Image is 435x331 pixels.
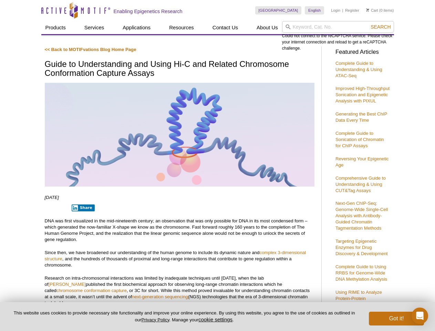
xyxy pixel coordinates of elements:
[45,195,59,200] em: [DATE]
[371,24,391,30] span: Search
[165,21,198,34] a: Resources
[45,47,136,52] a: << Back to MOTIFvations Blog Home Page
[369,24,393,30] button: Search
[335,201,388,231] a: Next-Gen ChIP-Seq: Genome-Wide Single-Cell Analysis with Antibody-Guided Chromatin Tagmentation M...
[331,8,340,13] a: Login
[11,310,358,323] p: This website uses cookies to provide necessary site functionality and improve your online experie...
[45,250,314,268] p: Since then, we have broadened our understanding of the human genome to include its dynamic nature...
[45,275,314,306] p: Research on intra-chromosomal interactions was limited by inadequate techniques until [DATE], whe...
[45,83,314,187] img: Hi-C
[335,290,387,307] a: Using RIME to Analyze Protein-Protein Interactions on Chromatin
[118,21,155,34] a: Applications
[305,6,324,14] a: English
[335,264,387,282] a: Complete Guide to Using RRBS for Genome-Wide DNA Methylation Analysis
[366,6,394,14] li: (0 items)
[335,156,389,168] a: Reversing Your Epigenetic Age
[412,308,428,324] div: Open Intercom Messenger
[114,8,183,14] h2: Enabling Epigenetics Research
[72,204,95,211] button: Share
[335,61,382,78] a: Complete Guide to Understanding & Using ATAC-Seq
[282,21,394,33] input: Keyword, Cat. No.
[198,317,232,322] button: cookie settings
[41,21,70,34] a: Products
[252,21,282,34] a: About Us
[141,317,169,322] a: Privacy Policy
[80,21,108,34] a: Services
[132,294,188,299] a: next-generation sequencing
[369,312,424,325] button: Got it!
[335,239,388,256] a: Targeting Epigenetic Enzymes for Drug Discovery & Development
[335,111,387,123] a: Generating the Best ChIP Data Every Time
[45,204,67,211] iframe: X Post Button
[45,218,314,243] p: DNA was first visualized in the mid-nineteenth century; an observation that was only possible for...
[366,8,369,12] img: Your Cart
[45,60,314,79] h1: Guide to Understanding and Using Hi-C and Related Chromosome Conformation Capture Assays
[335,49,391,55] h3: Featured Articles
[342,6,343,14] li: |
[335,131,384,148] a: Complete Guide to Sonication of Chromatin for ChIP Assays
[208,21,242,34] a: Contact Us
[49,282,86,287] a: [PERSON_NAME]
[335,175,386,193] a: Comprehensive Guide to Understanding & Using CUT&Tag Assays
[335,86,390,103] a: Improved High-Throughput Sonication and Epigenetic Analysis with PIXUL
[255,6,302,14] a: [GEOGRAPHIC_DATA]
[282,21,394,51] div: Could not connect to the reCAPTCHA service. Please check your internet connection and reload to g...
[345,8,359,13] a: Register
[56,288,127,293] a: chromosome conformation capture
[366,8,378,13] a: Cart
